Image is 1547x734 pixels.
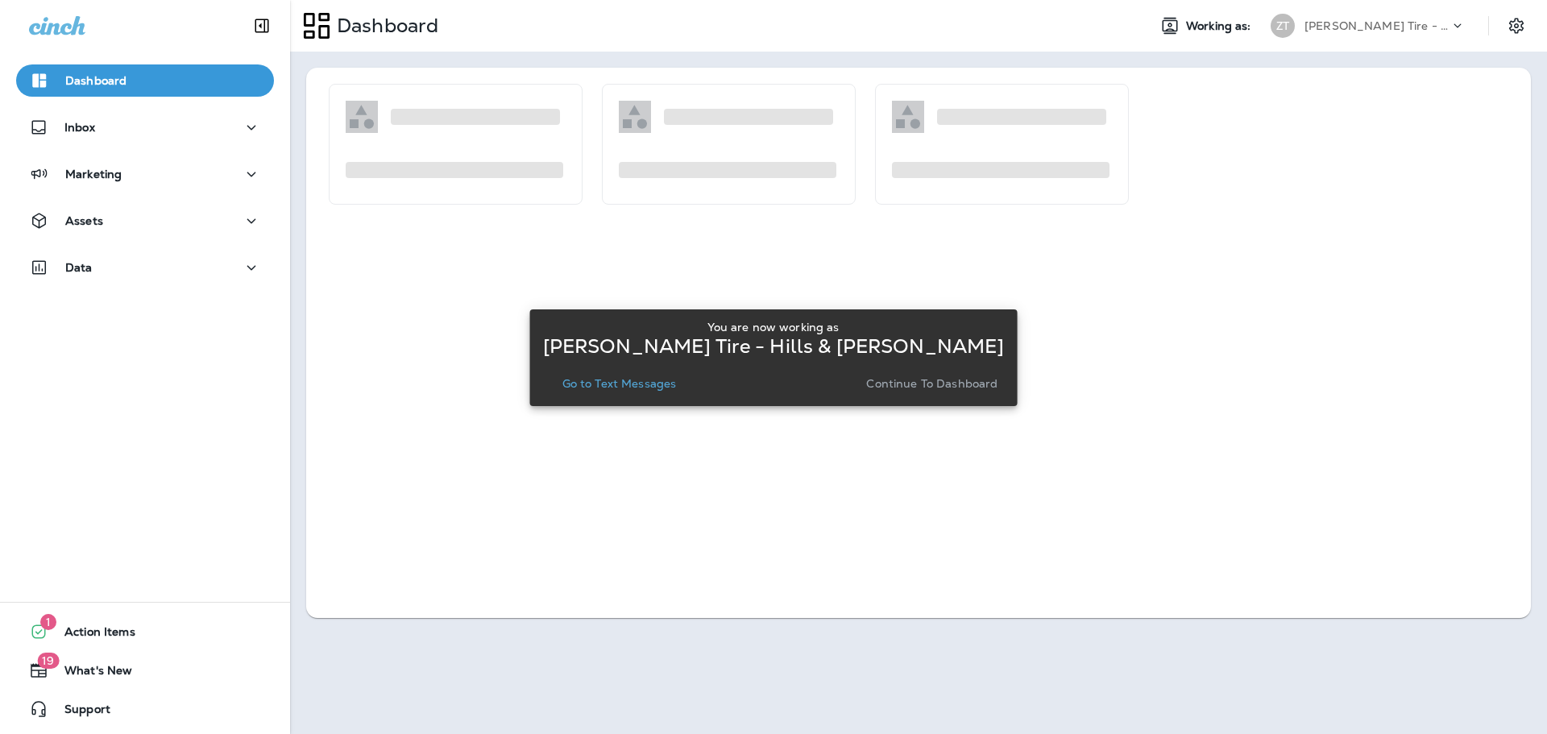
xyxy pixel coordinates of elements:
p: Inbox [64,121,95,134]
button: Support [16,693,274,725]
p: Dashboard [330,14,438,38]
p: You are now working as [707,321,839,334]
span: Working as: [1186,19,1255,33]
p: Marketing [65,168,122,180]
button: Marketing [16,158,274,190]
button: 19What's New [16,654,274,686]
p: [PERSON_NAME] Tire - Hills & [PERSON_NAME] [1304,19,1450,32]
button: Assets [16,205,274,237]
span: 1 [40,614,56,630]
button: Dashboard [16,64,274,97]
button: Inbox [16,111,274,143]
span: What's New [48,664,132,683]
button: Continue to Dashboard [860,372,1004,395]
p: Data [65,261,93,274]
button: 1Action Items [16,616,274,648]
span: Support [48,703,110,722]
p: Assets [65,214,103,227]
span: Action Items [48,625,135,645]
button: Collapse Sidebar [239,10,284,42]
p: [PERSON_NAME] Tire - Hills & [PERSON_NAME] [543,340,1005,353]
div: ZT [1271,14,1295,38]
p: Dashboard [65,74,126,87]
button: Settings [1502,11,1531,40]
p: Go to Text Messages [562,377,677,390]
button: Go to Text Messages [556,372,683,395]
span: 19 [37,653,59,669]
p: Continue to Dashboard [866,377,997,390]
button: Data [16,251,274,284]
